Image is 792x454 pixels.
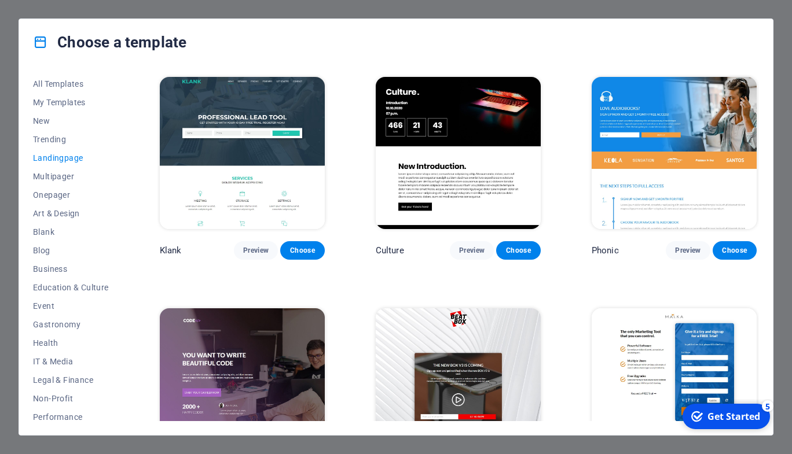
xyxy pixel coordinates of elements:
button: Health [33,334,109,352]
button: New [33,112,109,130]
span: Multipager [33,172,109,181]
button: Blank [33,223,109,241]
span: Choose [505,246,531,255]
button: Event [33,297,109,315]
button: Preview [234,241,278,260]
div: Get Started 5 items remaining, 0% complete [6,5,94,30]
img: Phonic [592,77,757,229]
img: Klank [160,77,325,229]
span: Preview [675,246,701,255]
span: All Templates [33,79,109,88]
button: Performance [33,408,109,426]
span: Business [33,264,109,274]
span: My Templates [33,98,109,107]
p: Klank [160,245,182,256]
span: Choose [289,246,315,255]
img: Culture [376,77,541,229]
button: Legal & Finance [33,371,109,389]
button: All Templates [33,75,109,93]
button: My Templates [33,93,109,112]
button: Gastronomy [33,315,109,334]
span: Art & Design [33,209,109,218]
button: Business [33,260,109,278]
span: Performance [33,412,109,422]
h4: Choose a template [33,33,186,51]
p: Culture [376,245,404,256]
span: IT & Media [33,357,109,366]
button: Landingpage [33,149,109,167]
button: Trending [33,130,109,149]
span: Event [33,301,109,311]
div: 5 [86,1,97,13]
span: Landingpage [33,153,109,163]
span: Legal & Finance [33,375,109,385]
span: Onepager [33,190,109,200]
button: Choose [713,241,757,260]
button: IT & Media [33,352,109,371]
span: Education & Culture [33,283,109,292]
button: Preview [666,241,710,260]
button: Education & Culture [33,278,109,297]
span: New [33,116,109,126]
span: Gastronomy [33,320,109,329]
span: Preview [459,246,485,255]
span: Blog [33,246,109,255]
p: Phonic [592,245,619,256]
span: Preview [243,246,269,255]
button: Choose [280,241,324,260]
span: Trending [33,135,109,144]
button: Multipager [33,167,109,186]
div: Get Started [31,11,84,24]
span: Choose [722,246,747,255]
button: Choose [496,241,540,260]
button: Art & Design [33,204,109,223]
button: Blog [33,241,109,260]
span: Non-Profit [33,394,109,403]
span: Blank [33,227,109,237]
button: Preview [450,241,494,260]
span: Health [33,338,109,348]
button: Onepager [33,186,109,204]
button: Non-Profit [33,389,109,408]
